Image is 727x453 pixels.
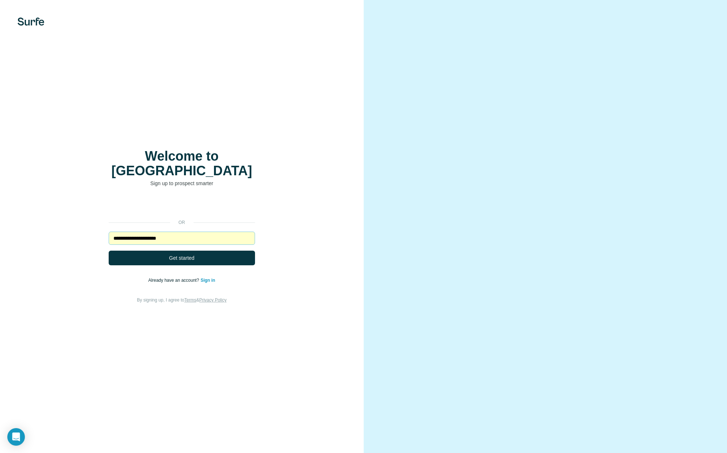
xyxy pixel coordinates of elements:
div: Se connecter avec Google. S'ouvre dans un nouvel onglet. [109,198,255,214]
div: Open Intercom Messenger [7,428,25,446]
a: Sign in [201,278,215,283]
button: Get started [109,251,255,265]
a: Terms [184,297,196,303]
p: Sign up to prospect smarter [109,180,255,187]
p: or [170,219,194,226]
iframe: Boîte de dialogue "Se connecter avec Google" [577,7,720,108]
span: Get started [169,254,194,262]
span: Already have an account? [148,278,201,283]
a: Privacy Policy [199,297,226,303]
span: By signing up, I agree to & [137,297,226,303]
iframe: Bouton "Se connecter avec Google" [105,198,259,214]
h1: Welcome to [GEOGRAPHIC_DATA] [109,149,255,178]
img: Surfe's logo [18,18,44,26]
